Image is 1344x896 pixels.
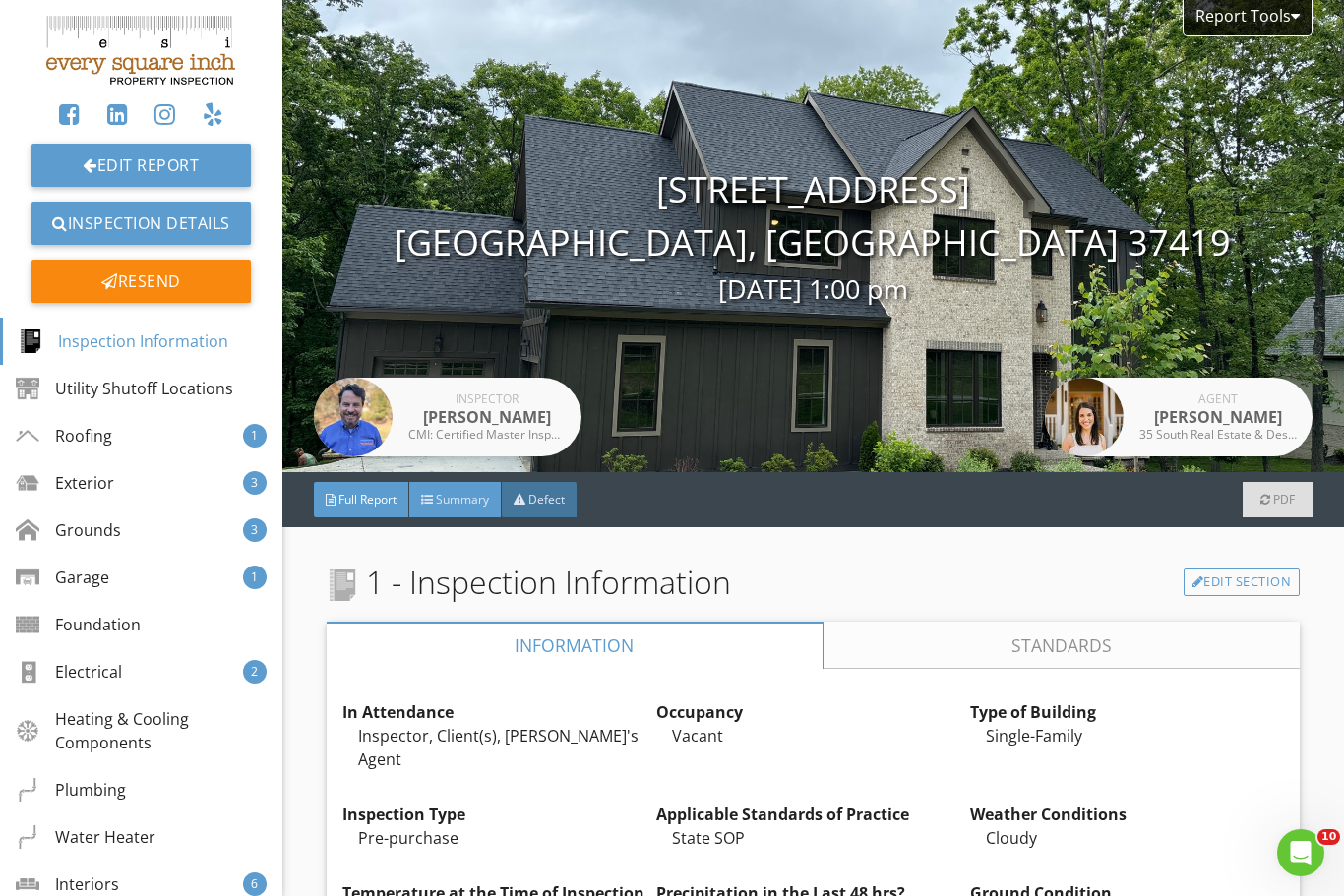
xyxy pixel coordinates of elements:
span: Full Report [338,491,397,508]
div: Inspector [408,393,566,405]
strong: Type of Building [970,701,1096,723]
div: [PERSON_NAME] [1139,405,1297,429]
strong: Weather Conditions [970,804,1127,825]
strong: Applicable Standards of Practice [656,804,909,825]
a: Inspector [PERSON_NAME] CMI: Certified Master Inspector [314,378,581,456]
strong: In Attendance [342,701,454,723]
strong: Inspection Type [342,804,465,825]
strong: Occupancy [656,701,743,723]
a: Inspection Details [31,202,251,245]
img: 2023_esi_photo.jpg [314,378,393,456]
div: [PERSON_NAME] [408,405,566,429]
a: Edit Section [1184,568,1301,596]
div: Inspection Information [19,329,228,353]
div: 3 [243,471,267,495]
div: Single-Family [970,724,1284,747]
a: Standards [823,622,1300,669]
div: Pre-purchase [342,826,656,850]
div: Cloudy [970,826,1284,850]
div: 2 [243,660,267,684]
div: Grounds [16,518,121,542]
div: Foundation [16,613,141,636]
div: Inspector, Client(s), [PERSON_NAME]'s Agent [342,724,656,771]
div: Plumbing [16,778,126,802]
div: Utility Shutoff Locations [16,377,233,400]
div: 1 [243,566,267,589]
div: 35 South Real Estate & Design [1139,429,1297,441]
div: Agent [1139,393,1297,405]
div: Interiors [16,872,119,896]
div: Water Heater [16,825,155,849]
span: Summary [436,491,489,508]
span: Defect [528,491,565,508]
div: Exterior [16,471,114,495]
div: Garage [16,566,109,589]
img: data [1045,378,1124,456]
span: 1 - Inspection Information [327,559,731,606]
div: Heating & Cooling Components [16,707,267,754]
iframe: Intercom live chat [1277,829,1324,876]
div: 1 [243,424,267,448]
div: 3 [243,518,267,542]
div: [DATE] 1:00 pm [282,269,1344,310]
span: PDF [1273,491,1295,508]
div: Vacant [656,724,970,747]
div: State SOP [656,826,970,850]
div: CMI: Certified Master Inspector [408,429,566,441]
div: Roofing [16,424,112,448]
span: 10 [1317,829,1340,845]
img: Every_Square_Inch.jpg [46,16,235,85]
a: Edit Report [31,144,251,187]
div: Electrical [16,660,122,684]
div: Resend [31,260,251,303]
div: 6 [243,872,267,896]
div: [STREET_ADDRESS] [GEOGRAPHIC_DATA], [GEOGRAPHIC_DATA] 37419 [282,163,1344,310]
